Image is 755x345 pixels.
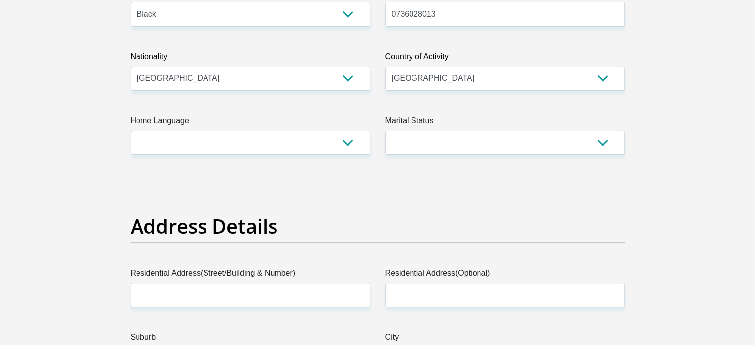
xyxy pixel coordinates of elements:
[385,267,625,283] label: Residential Address(Optional)
[385,283,625,307] input: Address line 2 (Optional)
[385,115,625,131] label: Marital Status
[385,2,625,26] input: Contact Number
[131,214,625,238] h2: Address Details
[131,267,370,283] label: Residential Address(Street/Building & Number)
[131,283,370,307] input: Valid residential address
[385,51,625,67] label: Country of Activity
[131,115,370,131] label: Home Language
[131,51,370,67] label: Nationality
